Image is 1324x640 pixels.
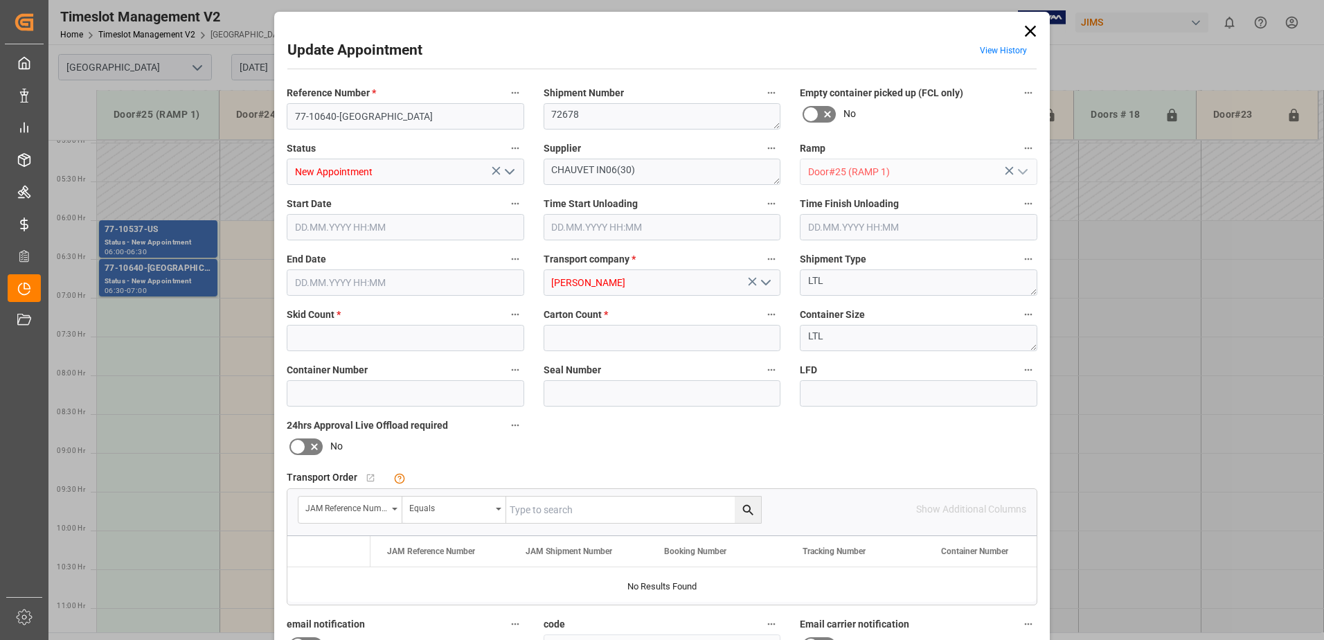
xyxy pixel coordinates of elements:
input: DD.MM.YYYY HH:MM [800,214,1037,240]
span: code [544,617,565,632]
span: Email carrier notification [800,617,909,632]
input: Type to search [506,497,761,523]
button: open menu [298,497,402,523]
button: Shipment Type [1019,250,1037,268]
button: LFD [1019,361,1037,379]
button: Time Finish Unloading [1019,195,1037,213]
span: Time Finish Unloading [800,197,899,211]
span: Reference Number [287,86,376,100]
input: DD.MM.YYYY HH:MM [287,214,524,240]
textarea: LTL [800,269,1037,296]
button: 24hrs Approval Live Offload required [506,416,524,434]
button: search button [735,497,761,523]
h2: Update Appointment [287,39,422,62]
div: JAM Reference Number [305,499,387,515]
button: Empty container picked up (FCL only) [1019,84,1037,102]
input: DD.MM.YYYY HH:MM [544,214,781,240]
span: Booking Number [664,546,726,556]
span: Container Number [941,546,1008,556]
input: DD.MM.YYYY HH:MM [287,269,524,296]
span: Transport company [544,252,636,267]
button: code [762,615,780,633]
span: Supplier [544,141,581,156]
span: JAM Reference Number [387,546,475,556]
button: End Date [506,250,524,268]
span: Container Size [800,308,865,322]
span: Start Date [287,197,332,211]
button: Supplier [762,139,780,157]
button: Seal Number [762,361,780,379]
button: open menu [498,161,519,183]
span: Shipment Number [544,86,624,100]
span: Tracking Number [803,546,866,556]
span: 24hrs Approval Live Offload required [287,418,448,433]
span: No [330,439,343,454]
button: open menu [402,497,506,523]
button: open menu [755,272,776,294]
span: Carton Count [544,308,608,322]
button: Skid Count * [506,305,524,323]
input: Type to search/select [287,159,524,185]
span: Container Number [287,363,368,377]
button: Ramp [1019,139,1037,157]
button: Container Number [506,361,524,379]
span: Time Start Unloading [544,197,638,211]
button: open menu [1011,161,1032,183]
span: Empty container picked up (FCL only) [800,86,963,100]
span: No [843,107,856,121]
button: Reference Number * [506,84,524,102]
span: Shipment Type [800,252,866,267]
a: View History [980,46,1027,55]
span: End Date [287,252,326,267]
span: Skid Count [287,308,341,322]
textarea: LTL [800,325,1037,351]
span: Ramp [800,141,825,156]
button: Shipment Number [762,84,780,102]
button: Carton Count * [762,305,780,323]
textarea: CHAUVET IN06(30) [544,159,781,185]
input: Type to search/select [800,159,1037,185]
button: Transport company * [762,250,780,268]
span: LFD [800,363,817,377]
button: Start Date [506,195,524,213]
div: Equals [409,499,491,515]
span: email notification [287,617,365,632]
span: Transport Order [287,470,357,485]
textarea: 72678 [544,103,781,130]
button: Status [506,139,524,157]
span: Status [287,141,316,156]
span: JAM Shipment Number [526,546,612,556]
span: Seal Number [544,363,601,377]
button: Email carrier notification [1019,615,1037,633]
button: Container Size [1019,305,1037,323]
button: Time Start Unloading [762,195,780,213]
button: email notification [506,615,524,633]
